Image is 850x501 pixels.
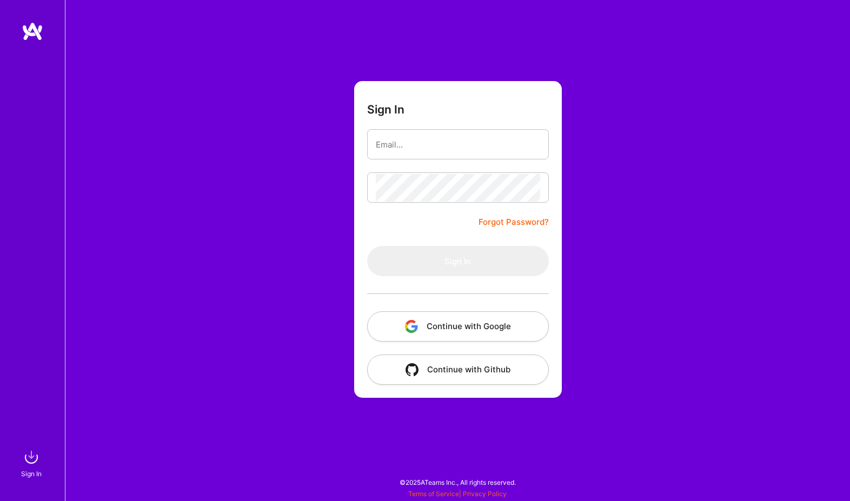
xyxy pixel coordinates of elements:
[463,490,507,498] a: Privacy Policy
[367,311,549,342] button: Continue with Google
[405,320,418,333] img: icon
[408,490,507,498] span: |
[21,446,42,468] img: sign in
[367,246,549,276] button: Sign In
[406,363,419,376] img: icon
[408,490,459,498] a: Terms of Service
[21,468,42,479] div: Sign In
[22,22,43,41] img: logo
[376,131,540,158] input: Email...
[65,469,850,496] div: © 2025 ATeams Inc., All rights reserved.
[367,355,549,385] button: Continue with Github
[367,103,404,116] h3: Sign In
[479,216,549,229] a: Forgot Password?
[23,446,42,479] a: sign inSign In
